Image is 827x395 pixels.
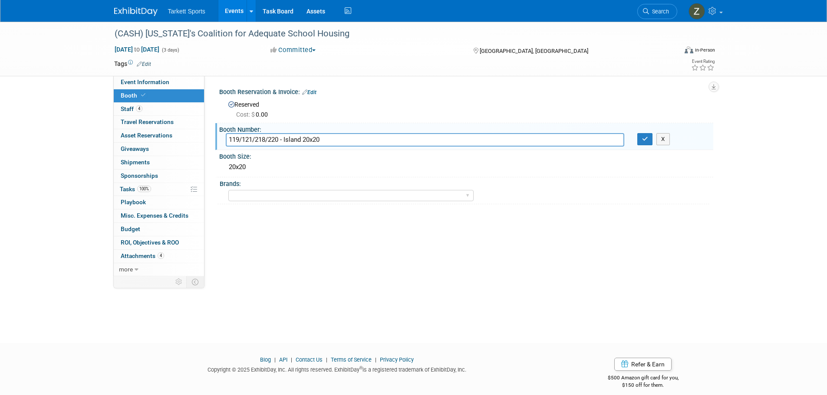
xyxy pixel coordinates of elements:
[133,46,141,53] span: to
[121,199,146,206] span: Playbook
[691,59,715,64] div: Event Rating
[121,132,172,139] span: Asset Reservations
[120,186,151,193] span: Tasks
[121,252,164,259] span: Attachments
[158,252,164,259] span: 4
[114,223,204,236] a: Budget
[114,236,204,249] a: ROI, Objectives & ROO
[614,358,672,371] a: Refer & Earn
[219,150,713,161] div: Booth Size:
[656,133,670,145] button: X
[137,186,151,192] span: 100%
[637,4,677,19] a: Search
[121,212,188,219] span: Misc. Expenses & Credits
[267,46,319,55] button: Committed
[114,183,204,196] a: Tasks100%
[114,76,204,89] a: Event Information
[121,78,169,85] span: Event Information
[114,170,204,183] a: Sponsorships
[695,47,715,53] div: In-Person
[220,177,709,188] div: Brands:
[119,266,133,273] span: more
[121,105,142,112] span: Staff
[219,123,713,134] div: Booth Number:
[573,369,713,388] div: $500 Amazon gift card for you,
[236,111,256,118] span: Cost: $
[226,160,707,174] div: 20x20
[331,356,372,363] a: Terms of Service
[114,156,204,169] a: Shipments
[121,172,158,179] span: Sponsorships
[121,92,147,99] span: Booth
[114,263,204,276] a: more
[121,225,140,232] span: Budget
[302,89,316,95] a: Edit
[373,356,379,363] span: |
[359,366,362,370] sup: ®
[114,7,158,16] img: ExhibitDay
[236,111,271,118] span: 0.00
[121,239,179,246] span: ROI, Objectives & ROO
[114,116,204,129] a: Travel Reservations
[272,356,278,363] span: |
[114,46,160,53] span: [DATE] [DATE]
[685,46,693,53] img: Format-Inperson.png
[114,129,204,142] a: Asset Reservations
[296,356,323,363] a: Contact Us
[114,209,204,222] a: Misc. Expenses & Credits
[137,61,151,67] a: Edit
[114,143,204,156] a: Giveaways
[121,159,150,166] span: Shipments
[114,89,204,102] a: Booth
[171,276,187,287] td: Personalize Event Tab Strip
[380,356,414,363] a: Privacy Policy
[279,356,287,363] a: API
[114,103,204,116] a: Staff4
[114,196,204,209] a: Playbook
[226,98,707,119] div: Reserved
[689,3,705,20] img: Zak Sigler
[114,59,151,68] td: Tags
[112,26,664,42] div: (CASH) [US_STATE]'s Coalition for Adequate School Housing
[480,48,588,54] span: [GEOGRAPHIC_DATA], [GEOGRAPHIC_DATA]
[260,356,271,363] a: Blog
[289,356,294,363] span: |
[649,8,669,15] span: Search
[161,47,179,53] span: (3 days)
[186,276,204,287] td: Toggle Event Tabs
[136,105,142,112] span: 4
[168,8,205,15] span: Tarkett Sports
[573,382,713,389] div: $150 off for them.
[114,364,560,374] div: Copyright © 2025 ExhibitDay, Inc. All rights reserved. ExhibitDay is a registered trademark of Ex...
[626,45,715,58] div: Event Format
[219,85,713,97] div: Booth Reservation & Invoice:
[324,356,329,363] span: |
[114,250,204,263] a: Attachments4
[121,145,149,152] span: Giveaways
[141,93,145,98] i: Booth reservation complete
[121,118,174,125] span: Travel Reservations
